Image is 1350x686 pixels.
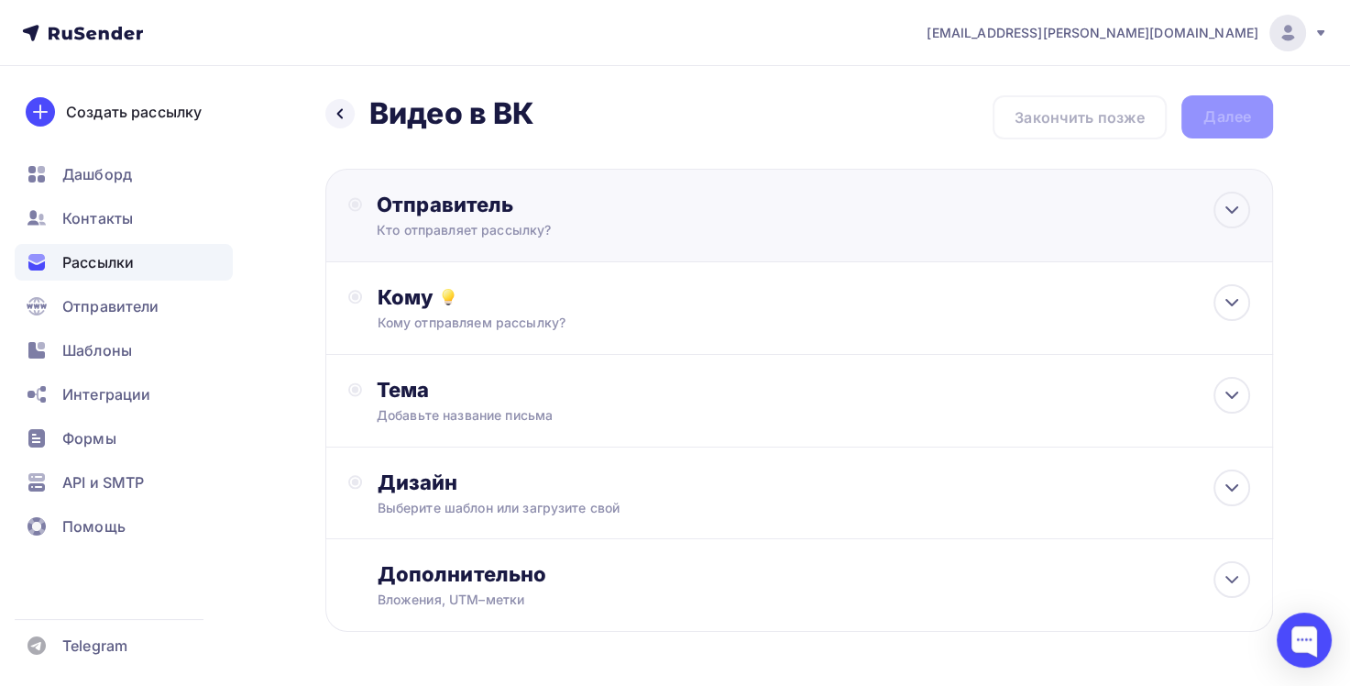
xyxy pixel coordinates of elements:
span: Дашборд [62,163,132,185]
h2: Видео в ВК [369,95,534,132]
div: Кому [377,284,1250,310]
span: [EMAIL_ADDRESS][PERSON_NAME][DOMAIN_NAME] [927,24,1258,42]
span: Интеграции [62,383,150,405]
div: Отправитель [377,192,774,217]
span: Отправители [62,295,159,317]
div: Выберите шаблон или загрузите свой [377,499,1162,517]
a: Рассылки [15,244,233,281]
div: Кому отправляем рассылку? [377,314,1162,332]
div: Создать рассылку [66,101,202,123]
a: Формы [15,420,233,457]
a: Контакты [15,200,233,237]
span: Формы [62,427,116,449]
div: Дизайн [377,470,1250,495]
a: Дашборд [15,156,233,193]
span: Рассылки [62,251,134,273]
span: Помощь [62,515,126,537]
span: Контакты [62,207,133,229]
span: Telegram [62,635,127,657]
span: Шаблоны [62,339,132,361]
div: Дополнительно [377,561,1250,587]
a: Отправители [15,288,233,325]
div: Вложения, UTM–метки [377,591,1162,609]
a: [EMAIL_ADDRESS][PERSON_NAME][DOMAIN_NAME] [927,15,1328,51]
span: API и SMTP [62,471,144,493]
div: Тема [377,377,739,403]
a: Шаблоны [15,332,233,369]
div: Добавьте название письма [377,406,703,425]
div: Кто отправляет рассылку? [377,221,734,239]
